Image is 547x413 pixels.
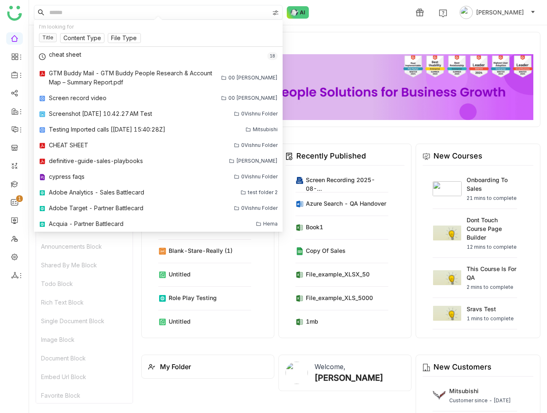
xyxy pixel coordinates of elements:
[36,386,133,405] div: Favorite Block
[36,237,133,256] div: Announcements Block
[49,204,143,213] div: Adobe Target - Partner Battlecard
[39,221,46,228] img: article.svg
[49,125,165,134] div: Testing Imported calls [[DATE] 15:40:28Z]
[39,205,46,212] img: article.svg
[34,65,283,90] a: GTM Buddy Mail - GTM Buddy People Research & Account Map – Summary Report.pdf00 [PERSON_NAME]
[36,293,133,312] div: Rich Text Block
[467,194,517,202] div: 21 mins to complete
[241,173,278,181] div: 0Vishnu Folder
[272,10,279,16] img: search-type.svg
[34,90,283,106] a: Screen record video00 [PERSON_NAME]
[433,150,482,162] div: New Courses
[169,317,191,326] div: Untitled
[34,122,283,137] a: Testing Imported calls [[DATE] 15:40:28Z]Mitsubishi
[306,199,386,208] div: Azure Search - QA Handover
[296,150,366,162] div: Recently Published
[449,387,511,395] div: Mitsubishi
[315,372,383,384] div: [PERSON_NAME]
[34,137,283,153] a: CHEAT SHEET0Vishnu Folder
[160,362,191,372] div: My Folder
[241,141,278,149] div: 0Vishnu Folder
[36,330,133,349] div: Image Block
[39,127,46,133] img: mp4.svg
[253,125,278,134] div: Mitsubishi
[39,174,46,180] img: txt.svg
[439,9,447,17] img: help.svg
[16,195,23,202] nz-badge-sup: 1
[241,110,278,118] div: 0Vishnu Folder
[315,362,345,372] div: Welcome,
[306,293,373,302] div: file_example_XLS_5000
[449,397,511,404] div: Customer since - [DATE]
[39,70,46,77] img: pdf.svg
[306,317,318,326] div: 1mb
[248,188,278,197] div: test folder 2
[49,219,123,228] div: Acquia - Partner Battlecard
[36,256,133,274] div: Shared By Me Block
[467,315,514,322] div: 1 mins to complete
[49,94,106,103] div: Screen record video
[36,312,133,330] div: Single Document Block
[49,172,85,181] div: cypress faqs
[236,157,278,165] div: [PERSON_NAME]
[169,293,217,302] div: role play testing
[306,246,346,255] div: Copy of sales
[467,305,514,313] div: sravs test
[36,367,133,386] div: Embed Url Block
[49,156,143,166] div: definitive-guide-sales-playbooks
[169,270,191,279] div: Untitled
[458,6,537,19] button: [PERSON_NAME]
[36,349,133,367] div: Document Block
[228,74,278,82] div: 00 [PERSON_NAME]
[49,50,81,59] div: cheat sheet
[49,188,144,197] div: Adobe Analytics - Sales Battlecard
[467,243,517,251] div: 12 mins to complete
[34,169,283,185] a: cypress faqs0Vishnu Folder
[18,194,21,203] p: 1
[34,153,283,169] a: definitive-guide-sales-playbooks[PERSON_NAME]
[49,109,152,118] div: Screenshot [DATE] 10.42.27 AM Test
[36,274,133,293] div: Todo Block
[306,223,323,231] div: Book1
[467,175,517,193] div: Onboarding to Sales
[476,8,524,17] span: [PERSON_NAME]
[228,94,278,102] div: 00 [PERSON_NAME]
[241,204,278,212] div: 0Vishnu Folder
[39,142,46,149] img: pdf.svg
[49,141,88,150] div: CHEAT SHEET
[49,69,213,87] div: GTM Buddy Mail - GTM Buddy People Research & Account Map – Summary Report.pdf
[34,185,283,200] a: Adobe Analytics - Sales Battlecardtest folder 2
[39,23,278,31] div: I'm looking for
[460,6,473,19] img: avatar
[34,216,283,232] a: Acquia - Partner BattlecardHema
[306,270,370,279] div: file_example_XLSX_50
[7,6,22,21] img: logo
[148,54,533,120] img: 68ca8a786afc163911e2cfd3
[39,95,46,102] img: mp4.svg
[39,33,57,42] nz-tag: Title
[39,158,46,165] img: pdf.svg
[467,216,517,242] div: Dont touch course page builder
[287,6,309,19] img: ask-buddy-normal.svg
[39,111,46,118] img: png.svg
[306,175,388,193] div: Screen Recording 2025-08-...
[286,362,308,384] img: 684a9c6fde261c4b36a3dc6e
[433,389,446,402] img: 689c3eab319fb64fde7bb732
[34,200,283,216] a: Adobe Target - Partner Battlecard0Vishnu Folder
[39,190,46,196] img: article.svg
[433,361,491,373] div: New Customers
[267,52,278,60] div: 18
[467,264,517,282] div: This course is for QA
[467,283,517,291] div: 2 mins to complete
[169,246,232,255] div: blank-stare-really (1)
[263,220,278,228] div: Hema
[34,106,283,122] a: Screenshot [DATE] 10.42.27 AM Test0Vishnu Folder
